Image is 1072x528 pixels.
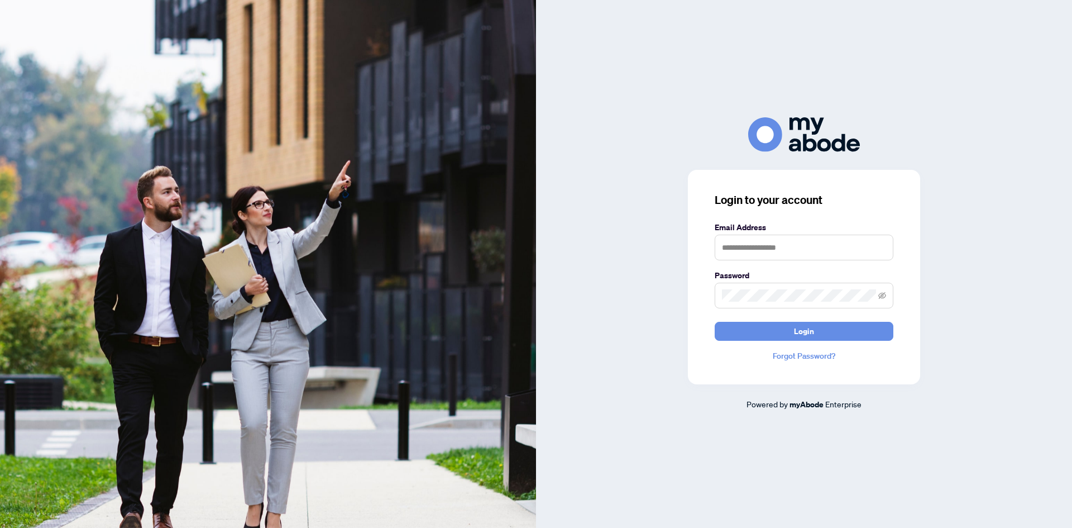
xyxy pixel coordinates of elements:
a: myAbode [789,398,824,411]
span: Powered by [746,399,788,409]
span: Login [794,322,814,340]
span: Enterprise [825,399,862,409]
label: Email Address [715,221,893,234]
h3: Login to your account [715,192,893,208]
a: Forgot Password? [715,350,893,362]
label: Password [715,269,893,282]
span: eye-invisible [878,292,886,299]
img: ma-logo [748,117,860,151]
button: Login [715,322,893,341]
